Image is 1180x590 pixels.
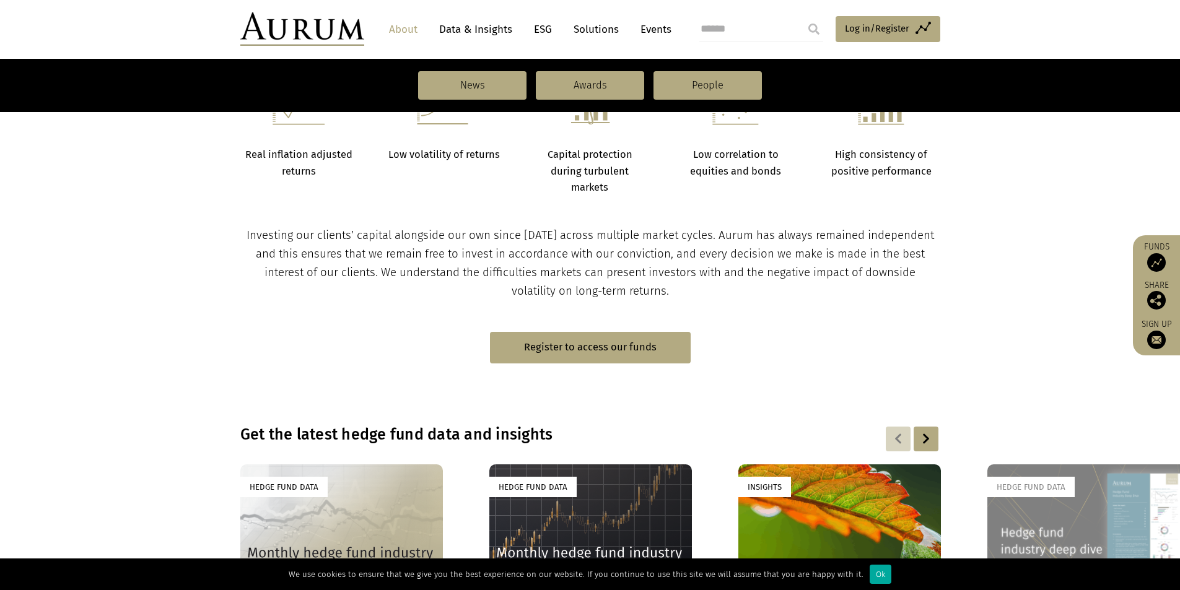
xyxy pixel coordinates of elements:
img: Sign up to our newsletter [1147,331,1166,349]
img: Aurum [240,12,364,46]
div: Share [1139,281,1174,310]
div: Ok [870,565,891,584]
h3: Get the latest hedge fund data and insights [240,425,780,444]
a: Register to access our funds [490,332,691,363]
a: Data & Insights [433,18,518,41]
a: ESG [528,18,558,41]
strong: Real inflation adjusted returns [245,149,352,176]
a: Sign up [1139,319,1174,349]
a: Solutions [567,18,625,41]
strong: Capital protection during turbulent markets [548,149,632,193]
a: Funds [1139,241,1174,272]
span: Log in/Register [845,21,909,36]
div: Hedge Fund Data [489,477,577,497]
strong: High consistency of positive performance [831,149,932,176]
strong: Low correlation to equities and bonds [690,149,781,176]
a: News [418,71,527,100]
a: Log in/Register [836,16,940,42]
input: Submit [802,17,826,41]
img: Share this post [1147,291,1166,310]
a: Awards [536,71,644,100]
a: About [383,18,424,41]
span: Investing our clients’ capital alongside our own since [DATE] across multiple market cycles. Auru... [247,228,934,298]
div: Hedge Fund Data [987,477,1075,497]
a: People [653,71,762,100]
div: Hedge Fund Data [240,477,328,497]
div: Insights [738,477,791,497]
a: Events [634,18,671,41]
strong: Low volatility of returns [388,149,500,160]
img: Access Funds [1147,253,1166,272]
